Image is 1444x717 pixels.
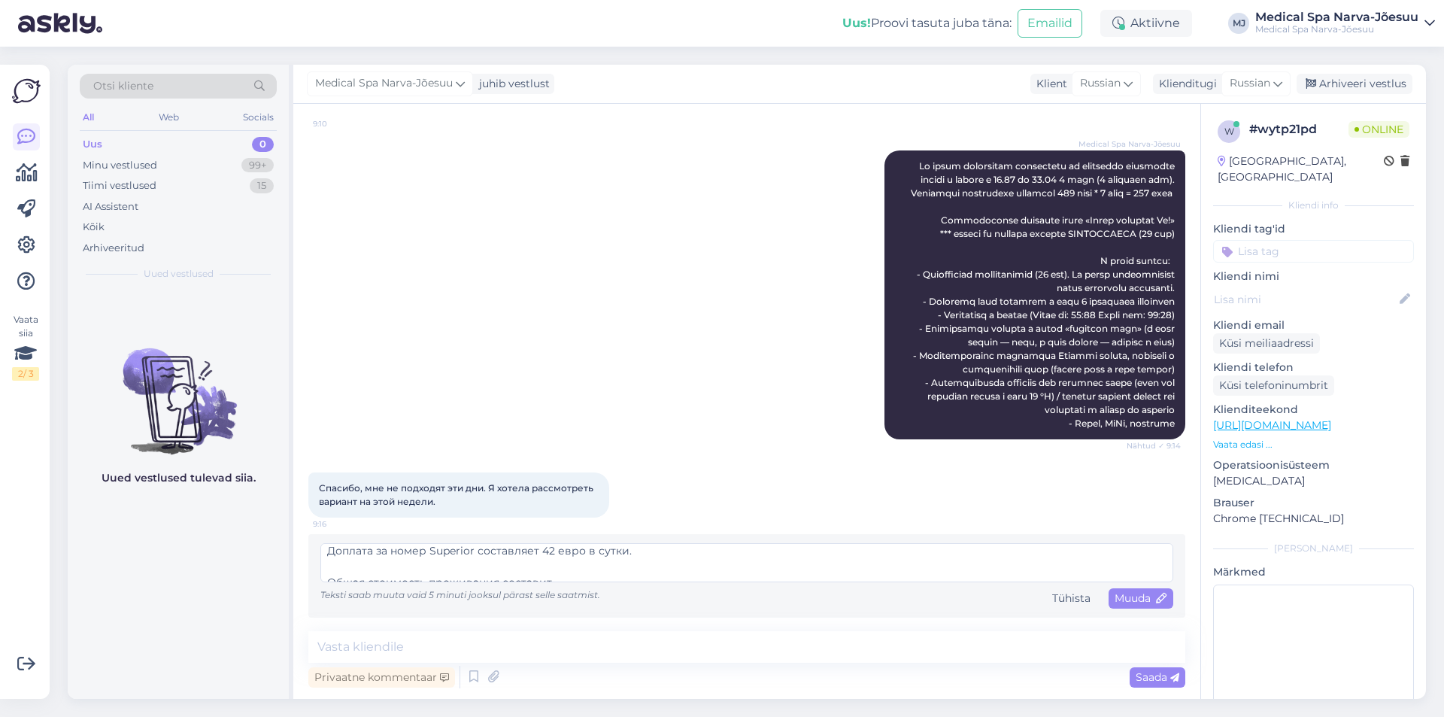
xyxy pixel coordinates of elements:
[12,367,39,381] div: 2 / 3
[315,75,453,92] span: Medical Spa Narva-Jõesuu
[1213,199,1414,212] div: Kliendi info
[1213,317,1414,333] p: Kliendi email
[1213,438,1414,451] p: Vaata edasi ...
[83,241,144,256] div: Arhiveeritud
[250,178,274,193] div: 15
[12,77,41,105] img: Askly Logo
[1255,11,1418,23] div: Medical Spa Narva-Jõesuu
[308,667,455,688] div: Privaatne kommentaar
[1078,138,1181,150] span: Medical Spa Narva-Jõesuu
[1255,23,1418,35] div: Medical Spa Narva-Jõesuu
[313,518,369,530] span: 9:16
[1030,76,1067,92] div: Klient
[1213,457,1414,473] p: Operatsioonisüsteem
[80,108,97,127] div: All
[1213,418,1331,432] a: [URL][DOMAIN_NAME]
[1297,74,1412,94] div: Arhiveeri vestlus
[83,158,157,173] div: Minu vestlused
[1124,440,1181,451] span: Nähtud ✓ 9:14
[1213,511,1414,527] p: Chrome [TECHNICAL_ID]
[1213,221,1414,237] p: Kliendi tag'id
[1213,375,1334,396] div: Küsi telefoninumbrit
[1213,495,1414,511] p: Brauser
[252,137,274,152] div: 0
[1213,269,1414,284] p: Kliendi nimi
[68,321,289,457] img: No chats
[1224,126,1234,137] span: w
[1213,402,1414,418] p: Klienditeekond
[319,482,596,507] span: Спасибо, мне не подходят эти дни. Я хотела рассмотреть вариант на этой недели.
[83,178,156,193] div: Tiimi vestlused
[1213,564,1414,580] p: Märkmed
[1255,11,1435,35] a: Medical Spa Narva-JõesuuMedical Spa Narva-Jõesuu
[1213,333,1320,354] div: Küsi meiliaadressi
[911,160,1177,429] span: Lo ipsum dolorsitam consectetu ad elitseddo eiusmodte incidi u labore e 16.87 do 33.04 4 magn (4 ...
[1348,121,1409,138] span: Online
[1018,9,1082,38] button: Emailid
[93,78,153,94] span: Otsi kliente
[1100,10,1192,37] div: Aktiivne
[320,589,600,600] span: Teksti saab muuta vaid 5 minuti jooksul pärast selle saatmist.
[1249,120,1348,138] div: # wytp21pd
[12,313,39,381] div: Vaata siia
[156,108,182,127] div: Web
[842,16,871,30] b: Uus!
[320,543,1173,582] textarea: Стандартные номера в указанный период отсутствуют в продаже. На этой неделе мы можем предложить р...
[1214,291,1397,308] input: Lisa nimi
[313,118,369,129] span: 9:10
[1080,75,1121,92] span: Russian
[83,137,102,152] div: Uus
[102,470,256,486] p: Uued vestlused tulevad siia.
[1228,13,1249,34] div: MJ
[1218,153,1384,185] div: [GEOGRAPHIC_DATA], [GEOGRAPHIC_DATA]
[1115,591,1167,605] span: Muuda
[1153,76,1217,92] div: Klienditugi
[144,267,214,281] span: Uued vestlused
[1213,473,1414,489] p: [MEDICAL_DATA]
[83,220,105,235] div: Kõik
[240,108,277,127] div: Socials
[241,158,274,173] div: 99+
[83,199,138,214] div: AI Assistent
[1213,542,1414,555] div: [PERSON_NAME]
[1046,588,1097,609] div: Tühista
[842,14,1012,32] div: Proovi tasuta juba täna:
[473,76,550,92] div: juhib vestlust
[1136,670,1179,684] span: Saada
[1230,75,1270,92] span: Russian
[1213,240,1414,263] input: Lisa tag
[1213,360,1414,375] p: Kliendi telefon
